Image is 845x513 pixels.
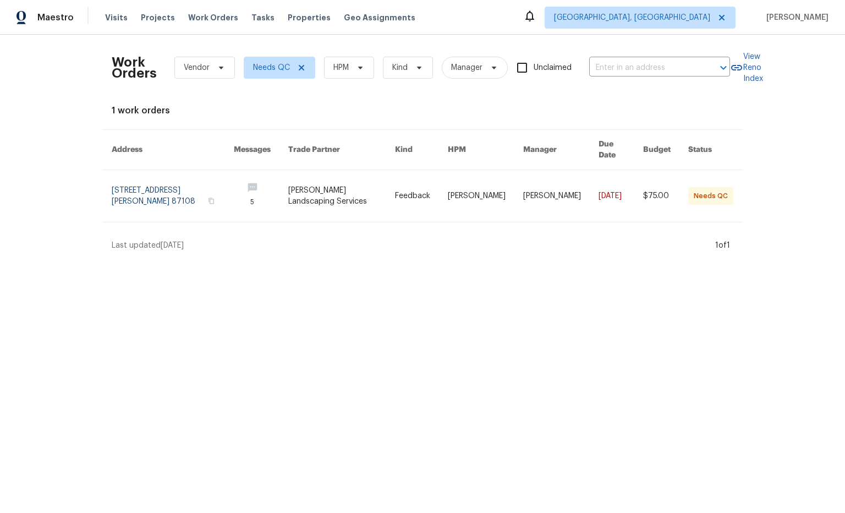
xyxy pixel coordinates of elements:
[451,62,482,73] span: Manager
[730,51,763,84] a: View Reno Index
[103,130,225,170] th: Address
[534,62,572,74] span: Unclaimed
[634,130,679,170] th: Budget
[112,240,712,251] div: Last updated
[439,170,514,222] td: [PERSON_NAME]
[386,170,439,222] td: Feedback
[279,130,386,170] th: Trade Partner
[716,60,731,75] button: Open
[184,62,210,73] span: Vendor
[225,130,279,170] th: Messages
[141,12,175,23] span: Projects
[679,130,742,170] th: Status
[439,130,514,170] th: HPM
[37,12,74,23] span: Maestro
[589,59,699,77] input: Enter in an address
[554,12,710,23] span: [GEOGRAPHIC_DATA], [GEOGRAPHIC_DATA]
[161,242,184,249] span: [DATE]
[206,196,216,206] button: Copy Address
[251,14,275,21] span: Tasks
[279,170,386,222] td: [PERSON_NAME] Landscaping Services
[105,12,128,23] span: Visits
[112,57,157,79] h2: Work Orders
[112,105,733,116] div: 1 work orders
[762,12,828,23] span: [PERSON_NAME]
[333,62,349,73] span: HPM
[514,170,590,222] td: [PERSON_NAME]
[392,62,408,73] span: Kind
[386,130,439,170] th: Kind
[514,130,590,170] th: Manager
[188,12,238,23] span: Work Orders
[253,62,290,73] span: Needs QC
[344,12,415,23] span: Geo Assignments
[715,240,730,251] div: 1 of 1
[288,12,331,23] span: Properties
[590,130,634,170] th: Due Date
